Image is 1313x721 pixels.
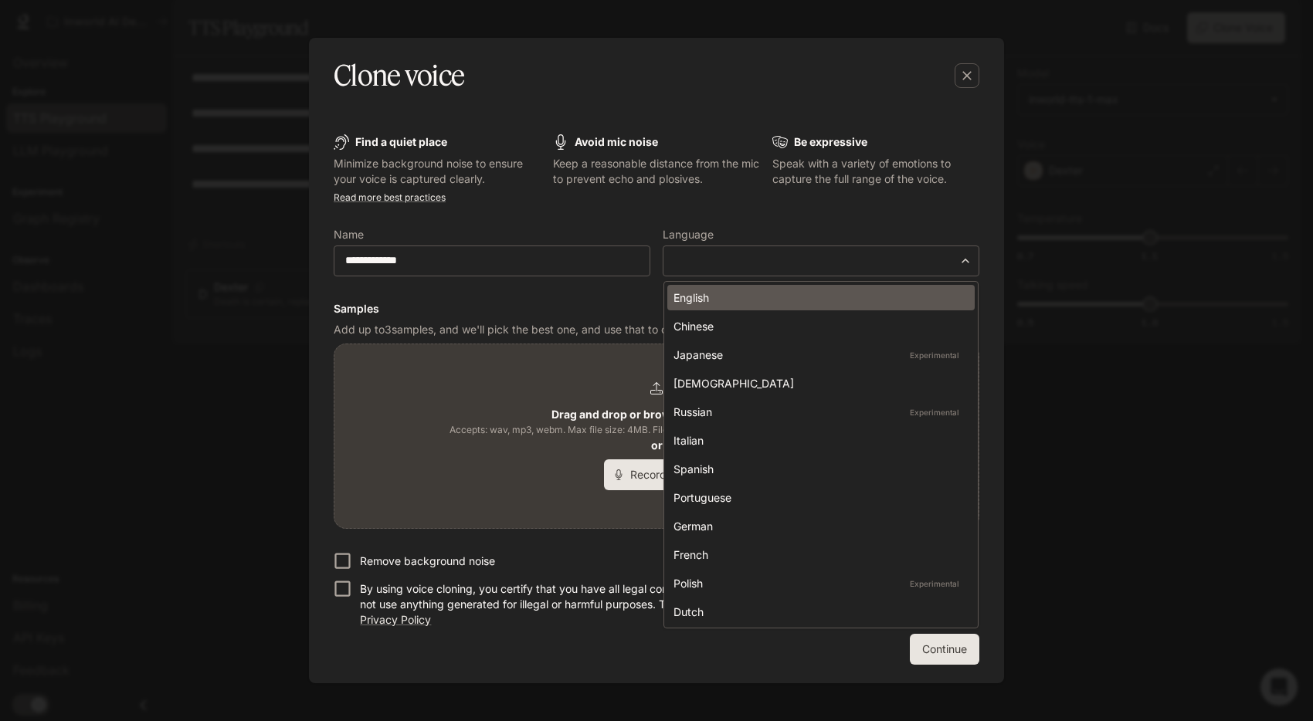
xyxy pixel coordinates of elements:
[907,348,962,362] p: Experimental
[673,318,962,334] div: Chinese
[673,518,962,534] div: German
[673,347,962,363] div: Japanese
[673,547,962,563] div: French
[673,289,962,306] div: English
[673,461,962,477] div: Spanish
[673,575,962,591] div: Polish
[673,404,962,420] div: Russian
[673,489,962,506] div: Portuguese
[673,375,962,391] div: [DEMOGRAPHIC_DATA]
[673,604,962,620] div: Dutch
[673,432,962,449] div: Italian
[907,577,962,591] p: Experimental
[907,405,962,419] p: Experimental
